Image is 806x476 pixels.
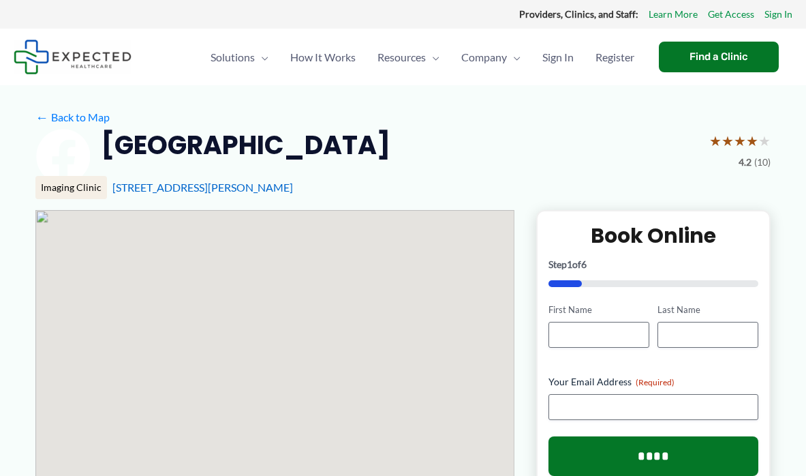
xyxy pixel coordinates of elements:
span: ← [35,110,48,123]
a: Learn More [649,5,698,23]
span: 4.2 [739,153,751,171]
span: Resources [377,33,426,81]
span: Menu Toggle [426,33,439,81]
span: ★ [746,128,758,153]
a: Find a Clinic [659,42,779,72]
a: CompanyMenu Toggle [450,33,531,81]
span: How It Works [290,33,356,81]
label: First Name [548,303,649,316]
nav: Primary Site Navigation [200,33,645,81]
span: 1 [567,258,572,270]
span: ★ [734,128,746,153]
h2: [GEOGRAPHIC_DATA] [101,128,390,162]
div: Imaging Clinic [35,176,107,199]
a: [STREET_ADDRESS][PERSON_NAME] [112,181,293,194]
span: Solutions [211,33,255,81]
a: ←Back to Map [35,107,110,128]
span: Company [461,33,507,81]
span: Register [595,33,634,81]
span: (Required) [636,377,675,387]
a: Register [585,33,645,81]
a: SolutionsMenu Toggle [200,33,279,81]
span: (10) [754,153,771,171]
strong: Providers, Clinics, and Staff: [519,8,638,20]
span: ★ [758,128,771,153]
a: Sign In [531,33,585,81]
span: Sign In [542,33,574,81]
label: Your Email Address [548,375,758,389]
span: ★ [709,128,722,153]
label: Last Name [657,303,758,316]
span: ★ [722,128,734,153]
span: 6 [581,258,587,270]
a: ResourcesMenu Toggle [367,33,450,81]
span: Menu Toggle [507,33,521,81]
p: Step of [548,260,758,269]
img: Expected Healthcare Logo - side, dark font, small [14,40,131,74]
a: Get Access [708,5,754,23]
span: Menu Toggle [255,33,268,81]
a: How It Works [279,33,367,81]
h2: Book Online [548,222,758,249]
a: Sign In [764,5,792,23]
